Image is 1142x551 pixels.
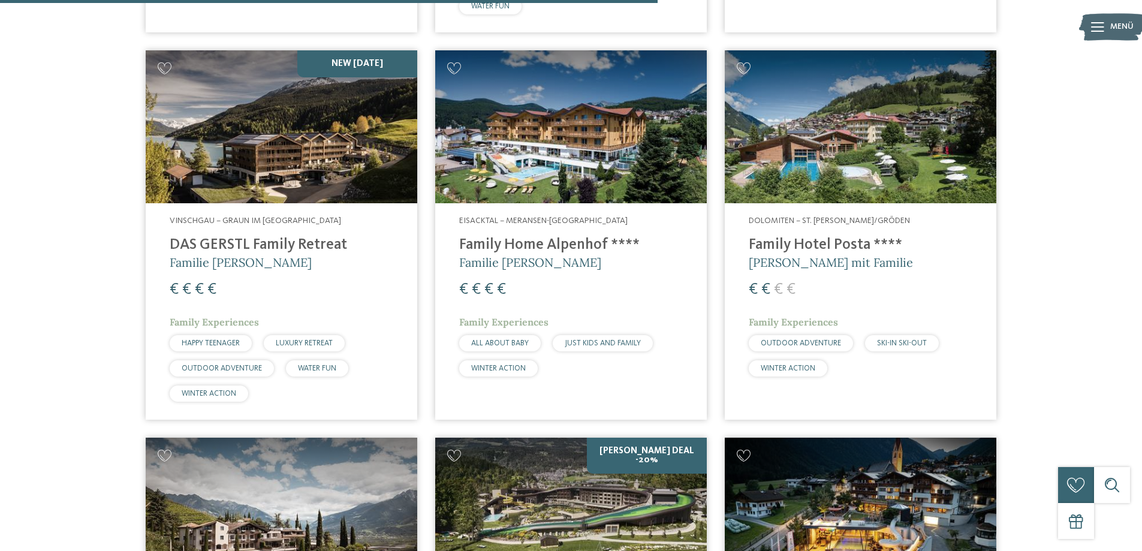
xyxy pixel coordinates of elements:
h4: DAS GERSTL Family Retreat [170,236,393,254]
h4: Family Hotel Posta **** [749,236,972,254]
span: Familie [PERSON_NAME] [459,255,601,270]
span: WINTER ACTION [182,390,236,398]
span: OUTDOOR ADVENTURE [761,339,841,347]
span: WATER FUN [471,2,510,10]
span: € [182,282,191,297]
a: Familienhotels gesucht? Hier findet ihr die besten! NEW [DATE] Vinschgau – Graun im [GEOGRAPHIC_D... [146,50,417,419]
span: ALL ABOUT BABY [471,339,529,347]
span: € [774,282,783,297]
a: Familienhotels gesucht? Hier findet ihr die besten! Dolomiten – St. [PERSON_NAME]/Gröden Family H... [725,50,996,419]
span: SKI-IN SKI-OUT [877,339,927,347]
span: € [170,282,179,297]
img: Familienhotels gesucht? Hier findet ihr die besten! [146,50,417,203]
span: € [207,282,216,297]
span: WATER FUN [298,365,336,372]
span: € [472,282,481,297]
span: € [459,282,468,297]
span: € [749,282,758,297]
span: Family Experiences [170,316,259,328]
img: Family Home Alpenhof **** [435,50,707,203]
span: Familie [PERSON_NAME] [170,255,312,270]
span: Vinschgau – Graun im [GEOGRAPHIC_DATA] [170,216,341,225]
span: LUXURY RETREAT [276,339,333,347]
img: Familienhotels gesucht? Hier findet ihr die besten! [725,50,996,203]
span: € [497,282,506,297]
span: Eisacktal – Meransen-[GEOGRAPHIC_DATA] [459,216,628,225]
span: WINTER ACTION [761,365,815,372]
span: OUTDOOR ADVENTURE [182,365,262,372]
span: JUST KIDS AND FAMILY [565,339,641,347]
span: € [787,282,796,297]
span: € [195,282,204,297]
span: [PERSON_NAME] mit Familie [749,255,913,270]
span: Dolomiten – St. [PERSON_NAME]/Gröden [749,216,910,225]
a: Familienhotels gesucht? Hier findet ihr die besten! Eisacktal – Meransen-[GEOGRAPHIC_DATA] Family... [435,50,707,419]
span: Family Experiences [749,316,838,328]
span: HAPPY TEENAGER [182,339,240,347]
h4: Family Home Alpenhof **** [459,236,683,254]
span: € [761,282,770,297]
span: WINTER ACTION [471,365,526,372]
span: Family Experiences [459,316,549,328]
span: € [484,282,493,297]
